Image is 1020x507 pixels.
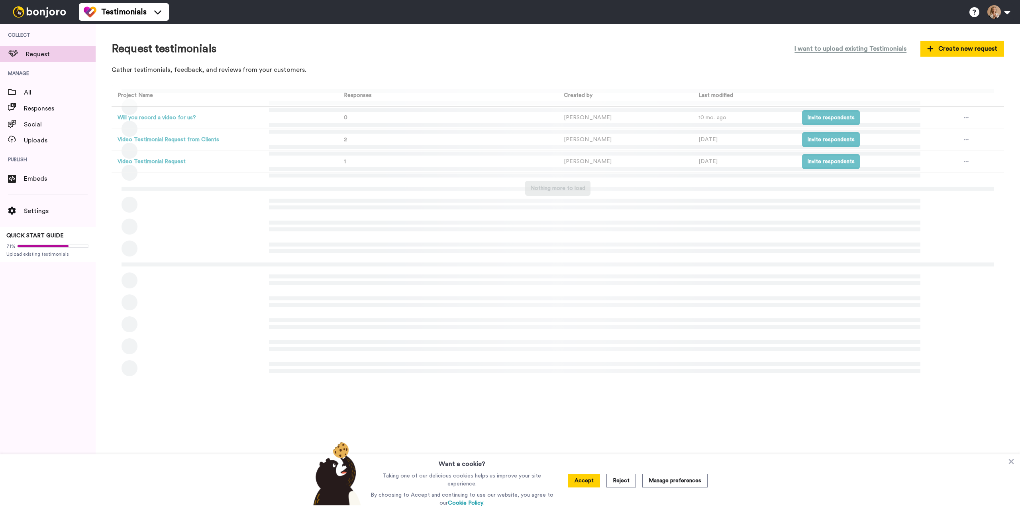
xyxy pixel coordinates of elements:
p: Gather testimonials, feedback, and reviews from your customers. [112,65,1004,75]
button: Nothing more to load [525,181,590,196]
button: Invite respondents [802,110,860,125]
button: I want to upload existing Testimonials [789,40,912,57]
span: Social [24,120,96,129]
span: Embeds [24,174,96,183]
button: Create new request [920,41,1004,57]
span: QUICK START GUIDE [6,233,64,239]
h1: Request testimonials [112,43,216,55]
span: Responses [341,93,372,98]
button: Will you record a video for us? [118,114,196,122]
td: [DATE] [692,129,796,151]
td: [PERSON_NAME] [558,107,692,129]
span: All [24,88,96,97]
button: Video Testimonial Request [118,158,186,166]
button: Accept [568,474,600,487]
span: Responses [24,104,96,113]
span: 71% [6,243,16,249]
td: [PERSON_NAME] [558,129,692,151]
span: Upload existing testimonials [6,251,89,257]
span: Request [26,49,96,59]
a: Cookie Policy [448,500,483,506]
button: Invite respondents [802,154,860,169]
p: Taking one of our delicious cookies helps us improve your site experience. [369,472,555,488]
td: [DATE] [692,151,796,173]
button: Video Testimonial Request from Clients [118,136,219,144]
span: I want to upload existing Testimonials [794,44,906,53]
span: Testimonials [101,6,147,18]
button: Reject [606,474,636,487]
img: tm-color.svg [84,6,96,18]
button: Invite respondents [802,132,860,147]
th: Created by [558,85,692,107]
span: Uploads [24,136,96,145]
th: Project Name [112,85,335,107]
span: Create new request [927,44,997,53]
span: Settings [24,206,96,216]
th: Last modified [692,85,796,107]
td: 10 mo. ago [692,107,796,129]
button: Manage preferences [642,474,708,487]
span: 2 [344,137,347,142]
td: [PERSON_NAME] [558,151,692,173]
p: By choosing to Accept and continuing to use our website, you agree to our . [369,491,555,507]
h3: Want a cookie? [439,454,485,469]
img: bj-logo-header-white.svg [10,6,69,18]
span: 1 [344,159,346,164]
img: bear-with-cookie.png [306,442,365,505]
span: 0 [344,115,347,120]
